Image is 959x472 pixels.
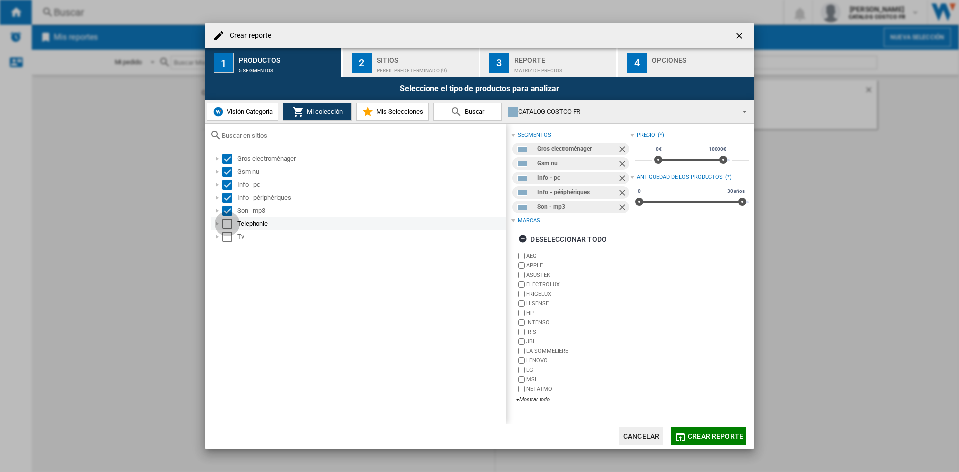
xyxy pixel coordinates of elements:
[617,159,629,171] ng-md-icon: Quitar
[222,193,237,203] md-checkbox: Select
[239,63,337,73] div: 5 segmentos
[637,131,655,139] div: Precio
[377,63,475,73] div: Perfil predeterminado (9)
[237,219,505,229] div: Telephonie
[352,53,372,73] div: 2
[619,427,663,445] button: Cancelar
[688,432,743,440] span: Crear reporte
[518,357,525,364] input: brand.name
[526,252,630,260] label: AEG
[637,173,723,181] div: Antigüedad de los productos
[537,143,617,155] div: Gros electroménager
[207,103,278,121] button: Visión Categoría
[526,328,630,336] label: IRIS
[212,106,224,118] img: wiser-icon-blue.png
[730,26,750,46] button: getI18NText('BUTTONS.CLOSE_DIALOG')
[356,103,429,121] button: Mis Selecciones
[707,145,728,153] span: 10000€
[224,108,273,115] span: Visión Categoría
[537,186,617,199] div: Info - périphériques
[654,145,663,153] span: 0€
[205,48,342,77] button: 1 Productos 5 segmentos
[726,187,746,195] span: 30 años
[526,309,630,317] label: HP
[222,232,237,242] md-checkbox: Select
[518,291,525,297] input: brand.name
[237,206,505,216] div: Son - mp3
[489,53,509,73] div: 3
[222,167,237,177] md-checkbox: Select
[283,103,352,121] button: Mi colección
[374,108,423,115] span: Mis Selecciones
[526,281,630,288] label: ELECTROLUX
[304,108,343,115] span: Mi colección
[526,366,630,374] label: LG
[526,376,630,383] label: MSI
[526,290,630,298] label: FRIGELUX
[518,300,525,307] input: brand.name
[526,319,630,326] label: INTENSO
[343,48,480,77] button: 2 Sitios Perfil predeterminado (9)
[508,105,734,119] div: CATALOG COSTCO FR
[734,31,746,43] ng-md-icon: getI18NText('BUTTONS.CLOSE_DIALOG')
[627,53,647,73] div: 4
[237,193,505,203] div: Info - périphériques
[237,180,505,190] div: Info - pc
[222,132,501,139] input: Buscar en sitios
[537,201,617,213] div: Son - mp3
[518,329,525,335] input: brand.name
[518,262,525,269] input: brand.name
[537,172,617,184] div: Info - pc
[526,300,630,307] label: HISENSE
[514,52,613,63] div: Reporte
[515,230,610,248] button: Deseleccionar todo
[225,31,271,41] h4: Crear reporte
[526,262,630,269] label: APPLE
[652,52,750,63] div: Opciones
[618,48,754,77] button: 4 Opciones
[239,52,337,63] div: Productos
[518,253,525,259] input: brand.name
[518,230,607,248] div: Deseleccionar todo
[617,188,629,200] ng-md-icon: Quitar
[518,310,525,316] input: brand.name
[526,347,630,355] label: LA SOMMELIERE
[205,77,754,100] div: Seleccione el tipo de productos para analizar
[518,281,525,288] input: brand.name
[377,52,475,63] div: Sitios
[222,219,237,229] md-checkbox: Select
[617,202,629,214] ng-md-icon: Quitar
[462,108,484,115] span: Buscar
[671,427,746,445] button: Crear reporte
[222,180,237,190] md-checkbox: Select
[518,272,525,278] input: brand.name
[518,376,525,383] input: brand.name
[518,131,551,139] div: segmentos
[518,348,525,354] input: brand.name
[514,63,613,73] div: Matriz de precios
[518,367,525,373] input: brand.name
[636,187,642,195] span: 0
[222,154,237,164] md-checkbox: Select
[518,217,540,225] div: Marcas
[617,173,629,185] ng-md-icon: Quitar
[617,144,629,156] ng-md-icon: Quitar
[518,319,525,326] input: brand.name
[480,48,618,77] button: 3 Reporte Matriz de precios
[526,338,630,345] label: JBL
[526,357,630,364] label: LENOVO
[237,154,505,164] div: Gros electroménager
[433,103,502,121] button: Buscar
[237,232,505,242] div: Tv
[526,271,630,279] label: ASUSTEK
[222,206,237,216] md-checkbox: Select
[516,396,630,403] div: +Mostrar todo
[526,385,630,393] label: NETATMO
[518,386,525,392] input: brand.name
[518,338,525,345] input: brand.name
[214,53,234,73] div: 1
[237,167,505,177] div: Gsm nu
[537,157,617,170] div: Gsm nu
